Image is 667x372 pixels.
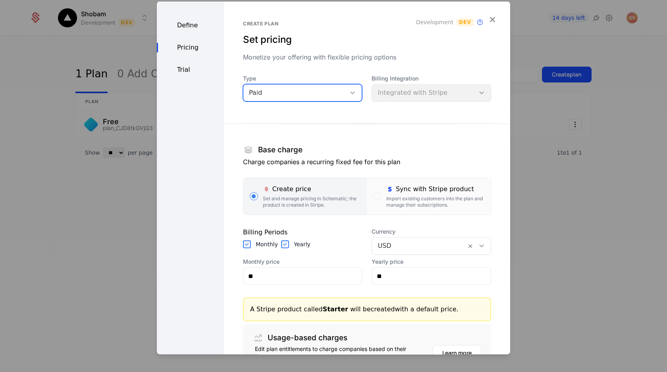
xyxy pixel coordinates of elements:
span: Currency [372,228,491,236]
label: Yearly [294,240,310,248]
div: A Stripe product will be created with a default price. [250,305,484,314]
span: Type [243,75,362,82]
button: Learn more [432,345,482,361]
b: Starter [323,305,348,313]
div: Define [157,21,224,30]
div: Paid [249,88,341,98]
span: called [304,305,348,313]
h1: Usage-based charges [268,334,347,341]
div: Set pricing [243,33,491,46]
label: Yearly price [372,258,491,266]
h1: Base charge [258,146,303,153]
div: Billing Periods [243,228,362,237]
div: Sync with Stripe product [386,184,484,194]
div: Monetize your offering with flexible pricing options [243,52,491,62]
div: Edit plan entitlements to charge companies based on their usage of the features within this plan.... [255,345,408,369]
div: Set and manage pricing in Schematic; the product is created in Stripe. [263,196,361,208]
span: Billing Integration [372,75,491,82]
div: Pricing [157,43,224,52]
div: Import existing customers into the plan and manage their subscriptions. [386,196,484,208]
div: Create plan [243,21,491,27]
label: Monthly price [243,258,362,266]
div: Create price [263,184,361,194]
p: Charge companies a recurring fixed fee for this plan [243,157,491,167]
span: Dev [457,18,474,26]
label: Monthly [256,240,278,248]
div: Trial [157,65,224,75]
span: Development [416,18,453,26]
